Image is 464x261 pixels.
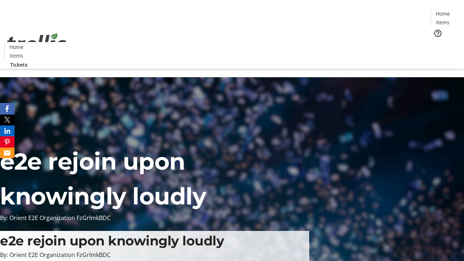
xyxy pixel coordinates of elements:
span: Home [9,43,24,51]
a: Tickets [4,61,33,69]
button: Help [431,26,445,41]
a: Home [431,10,454,17]
img: Orient E2E Organization FzGrlmkBDC's Logo [4,25,69,61]
span: Items [436,18,449,26]
span: Tickets [436,42,454,50]
a: Tickets [431,42,460,50]
a: Items [431,18,454,26]
a: Items [5,52,28,59]
span: Home [436,10,450,17]
a: Home [5,43,28,51]
span: Tickets [10,61,28,69]
span: Items [10,52,23,59]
